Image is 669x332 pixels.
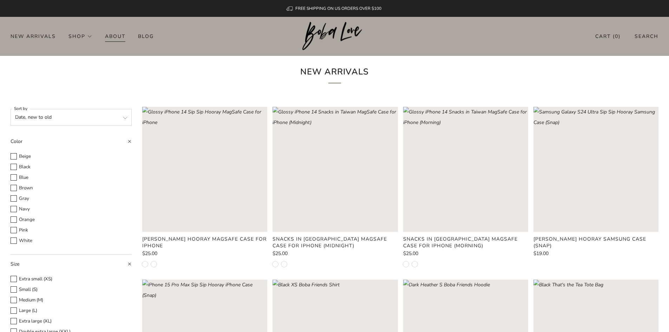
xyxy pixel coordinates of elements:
[273,107,398,232] image-skeleton: Loading image: Glossy iPhone 14 Snacks in Taiwan MagSafe Case for iPhone (Midnight)
[635,31,658,42] a: Search
[11,307,132,315] label: Large (L)
[11,275,132,283] label: Extra small (XS)
[68,31,92,42] a: Shop
[273,107,398,232] a: Glossy iPhone 14 Snacks in Taiwan MagSafe Case for iPhone (Midnight) Loading image: Glossy iPhone...
[142,107,267,232] image-skeleton: Loading image: Glossy iPhone 14 Sip Sip Hooray MagSafe Case for iPhone
[11,195,132,203] label: Gray
[142,107,267,232] a: Glossy iPhone 14 Sip Sip Hooray MagSafe Case for iPhone Loading image: Glossy iPhone 14 Sip Sip H...
[11,205,132,213] label: Navy
[533,107,658,232] image-skeleton: Loading image: Samsung Galaxy S24 Ultra Sip Sip Hooray Samsung Case (Snap)
[11,138,22,145] span: Color
[403,236,518,249] product-card-title: Snacks in [GEOGRAPHIC_DATA] MagSafe Case for iPhone (Morning)
[138,31,154,42] a: Blog
[533,236,658,249] a: [PERSON_NAME] Hooray Samsung Case (Snap)
[273,236,387,249] product-card-title: Snacks in [GEOGRAPHIC_DATA] MagSafe Case for iPhone (Midnight)
[403,251,528,256] a: $25.00
[11,216,132,224] label: Orange
[11,184,132,192] label: Brown
[533,107,658,232] a: Samsung Galaxy S24 Ultra Sip Sip Hooray Samsung Case (Snap) Loading image: Samsung Galaxy S24 Ult...
[11,237,132,245] label: White
[533,251,658,256] a: $19.00
[11,152,132,161] label: Beige
[302,22,367,51] img: Boba Love
[11,255,132,274] summary: Size
[11,317,132,325] label: Extra large (XL)
[11,174,132,182] label: Blue
[273,250,288,257] span: $25.00
[273,251,398,256] a: $25.00
[142,236,267,249] product-card-title: [PERSON_NAME] Hooray MagSafe Case for iPhone
[595,31,621,42] a: Cart
[11,286,132,294] label: Small (S)
[142,251,267,256] a: $25.00
[142,236,267,249] a: [PERSON_NAME] Hooray MagSafe Case for iPhone
[403,236,528,249] a: Snacks in [GEOGRAPHIC_DATA] MagSafe Case for iPhone (Morning)
[11,261,19,267] span: Size
[615,33,618,40] items-count: 0
[11,296,132,304] label: Medium (M)
[273,236,398,249] a: Snacks in [GEOGRAPHIC_DATA] MagSafe Case for iPhone (Midnight)
[295,6,381,11] span: FREE SHIPPING ON US ORDERS OVER $100
[142,250,157,257] span: $25.00
[238,64,432,84] h1: New Arrivals
[11,31,56,42] a: New Arrivals
[403,107,528,232] a: Glossy iPhone 14 Snacks in Taiwan MagSafe Case for iPhone (Morning) Loading image: Glossy iPhone ...
[403,250,418,257] span: $25.00
[533,250,549,257] span: $19.00
[11,226,132,234] label: Pink
[11,136,132,151] summary: Color
[105,31,125,42] a: About
[11,163,132,171] label: Black
[533,236,646,249] product-card-title: [PERSON_NAME] Hooray Samsung Case (Snap)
